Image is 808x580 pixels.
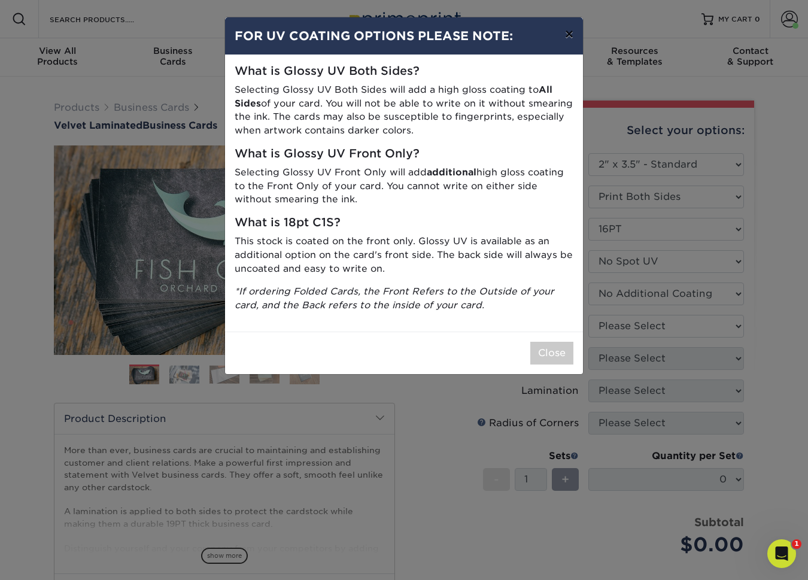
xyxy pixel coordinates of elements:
span: 1 [792,539,801,549]
strong: All Sides [235,84,552,109]
p: This stock is coated on the front only. Glossy UV is available as an additional option on the car... [235,235,573,275]
button: × [555,17,583,51]
p: Selecting Glossy UV Both Sides will add a high gloss coating to of your card. You will not be abl... [235,83,573,138]
h4: FOR UV COATING OPTIONS PLEASE NOTE: [235,27,573,45]
button: Close [530,342,573,365]
h5: What is 18pt C1S? [235,216,573,230]
strong: additional [427,166,476,178]
iframe: Intercom live chat [767,539,796,568]
h5: What is Glossy UV Both Sides? [235,65,573,78]
i: *If ordering Folded Cards, the Front Refers to the Outside of your card, and the Back refers to t... [235,286,554,311]
p: Selecting Glossy UV Front Only will add high gloss coating to the Front Only of your card. You ca... [235,166,573,207]
h5: What is Glossy UV Front Only? [235,147,573,161]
